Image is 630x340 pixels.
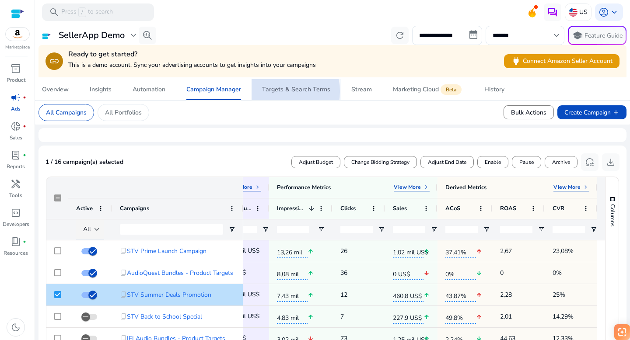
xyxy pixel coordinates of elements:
span: / [78,7,86,17]
span: Pause [519,158,534,166]
button: Open Filter Menu [538,226,545,233]
div: Insights [90,87,112,93]
mat-icon: arrow_upward [423,243,430,260]
div: Targets & Search Terms [262,87,330,93]
span: download [605,157,616,167]
img: amazon.svg [6,28,29,41]
p: 25% [553,286,565,304]
button: Create Campaignadd [557,105,626,119]
button: Open Filter Menu [228,226,235,233]
span: Campaigns [120,205,149,212]
mat-icon: arrow_downward [423,264,430,282]
mat-icon: edit [259,244,270,257]
span: account_circle [598,7,609,17]
span: Archive [552,158,570,166]
p: Resources [3,249,28,257]
span: 0% [445,265,476,280]
span: book_4 [10,236,21,247]
p: Tools [9,191,22,199]
span: lab_profile [10,150,21,160]
button: Archive [545,156,577,168]
span: content_copy [120,291,127,298]
p: Product [7,76,25,84]
span: 0 US$ [393,265,423,280]
p: 36 [340,264,347,282]
p: Reports [7,163,25,170]
button: Open Filter Menu [483,226,490,233]
span: STV Summer Deals Promotion [127,286,211,304]
button: Adjust Budget [291,156,340,168]
p: Marketplace [5,44,30,51]
h5: 1 / 16 campaign(s) selected [45,159,123,166]
p: 23,08% [553,242,574,260]
span: Beta [441,84,462,95]
button: Pause [512,156,541,168]
span: CVR [553,205,564,212]
span: Create Campaign [564,108,619,117]
button: search_insights [139,27,156,44]
span: search [49,7,59,17]
p: Ads [11,105,21,113]
span: Bulk Actions [511,108,546,117]
span: 8,08 mil [277,265,308,280]
span: school [572,30,583,41]
button: powerConnect Amazon Seller Account [504,54,619,68]
span: Adjust End Date [428,158,466,166]
h4: Ready to get started? [68,50,316,59]
span: keyboard_arrow_down [551,30,562,41]
span: Active [76,205,93,212]
span: ACoS [445,205,460,212]
p: 7 [340,308,344,326]
button: Open Filter Menu [378,226,385,233]
span: STV Back to School Special [127,308,202,326]
span: fiber_manual_record [23,153,26,157]
p: 14,29% [553,308,574,326]
button: Adjust End Date [420,156,474,168]
p: View More [394,184,421,191]
mat-icon: arrow_upward [423,286,430,304]
span: Change Bidding Strategy [351,158,409,166]
mat-icon: edit [259,288,270,301]
span: search_insights [142,30,153,41]
mat-icon: arrow_upward [308,264,314,282]
span: 460,8 US$ [393,287,423,302]
span: handyman [10,179,21,189]
div: Campaign Manager [186,87,241,93]
span: Clicks [340,205,356,212]
span: 49,8% [445,309,476,324]
span: content_copy [120,269,127,276]
mat-icon: arrow_upward [476,308,482,326]
button: reset_settings [581,153,598,171]
span: keyboard_arrow_down [609,7,619,17]
span: 40 mil US$ [229,290,259,298]
div: Overview [42,87,69,93]
p: All Campaigns [46,108,87,117]
span: Adjust Budget [299,158,333,166]
p: View More [553,184,581,191]
mat-icon: arrow_upward [308,243,314,260]
span: 37,41% [445,243,476,258]
span: Impressions [277,205,305,212]
button: refresh [391,27,409,44]
button: Open Filter Menu [318,226,325,233]
span: 1,02 mil US$ [393,243,423,258]
mat-icon: edit [259,310,270,323]
mat-icon: arrow_upward [476,286,482,304]
p: US [579,4,588,20]
div: Stream [351,87,372,93]
span: ROAS [500,205,516,212]
mat-icon: arrow_upward [308,308,314,326]
p: All Portfolios [105,108,142,117]
button: Open Filter Menu [590,226,597,233]
mat-icon: arrow_upward [423,308,430,326]
mat-icon: edit [259,266,270,279]
span: keyboard_arrow_right [582,184,589,191]
span: fiber_manual_record [23,240,26,243]
p: This is a demo account. Sync your advertising accounts to get insights into your campaigns [68,60,316,69]
span: 4,83 mil [277,309,308,324]
div: History [484,87,504,93]
span: 7,43 mil [277,287,308,302]
span: Enable [485,158,501,166]
span: 30 mil US$ [229,312,259,320]
mat-icon: arrow_upward [308,286,314,304]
